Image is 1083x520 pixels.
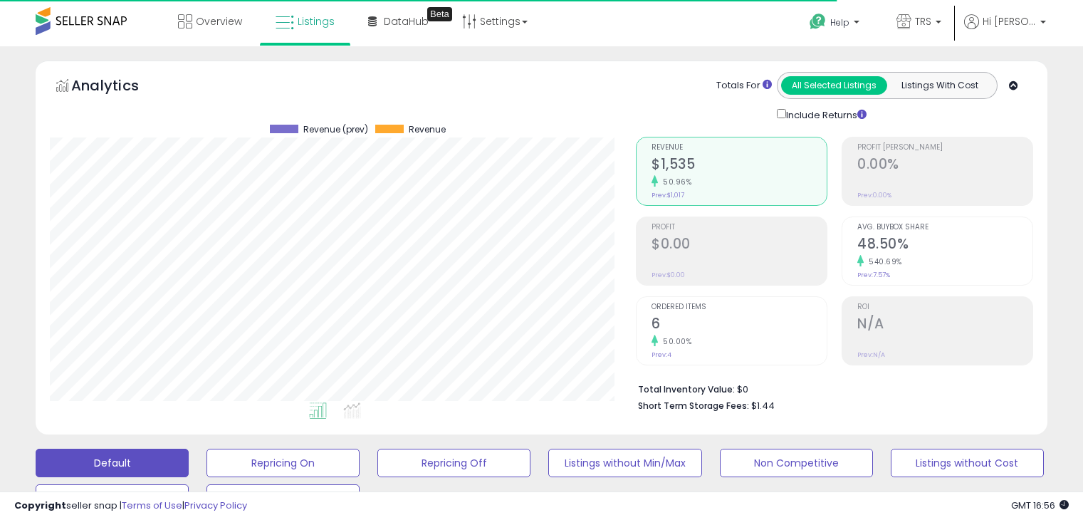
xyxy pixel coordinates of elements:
li: $0 [638,380,1022,397]
h2: 48.50% [857,236,1032,255]
div: Tooltip anchor [427,7,452,21]
span: Revenue [652,144,827,152]
span: Listings [298,14,335,28]
button: All Selected Listings [781,76,887,95]
h2: 6 [652,316,827,335]
small: Prev: $1,017 [652,191,684,199]
a: Terms of Use [122,499,182,512]
button: Repricing On [206,449,360,477]
span: DataHub [384,14,429,28]
span: Help [830,16,849,28]
b: Total Inventory Value: [638,383,735,395]
span: TRS [915,14,931,28]
h2: 0.00% [857,156,1032,175]
span: ROI [857,303,1032,311]
small: Prev: N/A [857,350,885,359]
button: Listings without Cost [891,449,1044,477]
small: 50.96% [658,177,691,187]
a: Hi [PERSON_NAME] [964,14,1046,46]
h5: Analytics [71,76,167,99]
span: Ordered Items [652,303,827,311]
div: Totals For [716,79,772,93]
h2: $1,535 [652,156,827,175]
small: Prev: 0.00% [857,191,891,199]
button: Listings With Cost [886,76,993,95]
a: Privacy Policy [184,499,247,512]
small: Prev: $0.00 [652,271,685,279]
span: Revenue (prev) [303,125,368,135]
h2: $0.00 [652,236,827,255]
button: Default [36,449,189,477]
small: Prev: 4 [652,350,671,359]
div: seller snap | | [14,499,247,513]
button: Non Competitive [720,449,873,477]
span: Profit [PERSON_NAME] [857,144,1032,152]
span: Hi [PERSON_NAME] [983,14,1036,28]
div: Include Returns [766,106,884,123]
b: Short Term Storage Fees: [638,400,749,412]
small: 50.00% [658,336,691,347]
i: Get Help [809,13,827,31]
button: Repricing Off [377,449,530,477]
button: New View [206,484,360,513]
span: Profit [652,224,827,232]
small: Prev: 7.57% [857,271,890,279]
button: Listings without Min/Max [548,449,701,477]
span: Overview [196,14,242,28]
button: Deactivated & In Stock [36,484,189,513]
span: Revenue [409,125,446,135]
a: Help [798,2,874,46]
span: Avg. Buybox Share [857,224,1032,232]
strong: Copyright [14,499,66,512]
small: 540.69% [864,256,902,267]
span: $1.44 [751,399,775,412]
h2: N/A [857,316,1032,335]
span: 2025-10-12 16:56 GMT [1011,499,1069,512]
